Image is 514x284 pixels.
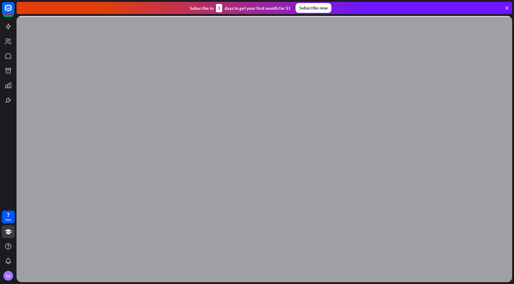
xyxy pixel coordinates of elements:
div: 7 [7,212,10,218]
div: 3 [216,4,222,12]
div: Subscribe in days to get your first month for $1 [190,4,291,12]
div: Subscribe now [296,3,331,13]
a: 7 days [2,211,15,223]
div: CA [3,271,13,281]
div: days [5,218,11,222]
